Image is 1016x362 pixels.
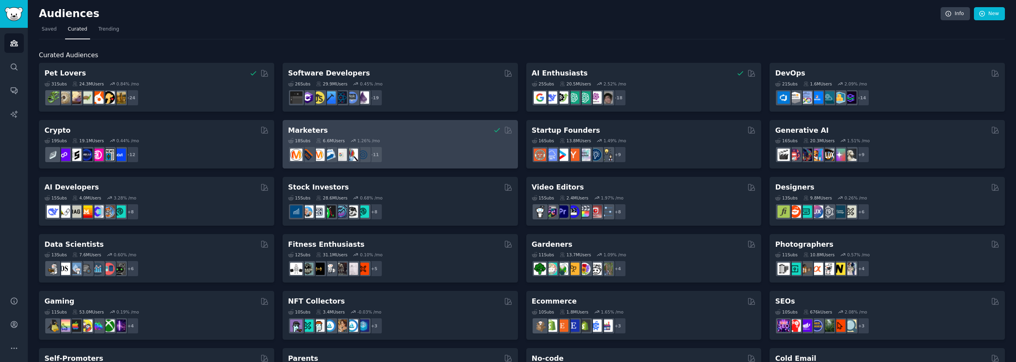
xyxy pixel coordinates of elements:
div: + 12 [122,146,139,163]
img: datasets [102,263,115,275]
div: 15 Sub s [532,195,554,201]
img: OnlineMarketing [357,149,369,161]
img: TwitchStreaming [114,319,126,332]
img: personaltraining [357,263,369,275]
img: Forex [312,205,325,218]
div: 15 Sub s [44,195,67,201]
img: AItoolsCatalog [556,91,568,104]
img: finalcutpro [578,205,591,218]
h2: Gardeners [532,240,573,250]
div: + 6 [853,203,870,220]
div: 10.8M Users [803,252,835,257]
div: 19.1M Users [72,138,104,143]
img: FluxAI [822,149,834,161]
img: bigseo [301,149,314,161]
img: dividends [290,205,302,218]
div: 15 Sub s [288,195,310,201]
img: platformengineering [822,91,834,104]
h2: Fitness Enthusiasts [288,240,365,250]
img: LangChain [58,205,70,218]
a: Trending [96,23,122,39]
img: chatgpt_promptDesign [567,91,579,104]
h2: Pet Lovers [44,68,86,78]
div: + 6 [122,260,139,277]
div: + 24 [122,89,139,106]
div: 53.0M Users [72,309,104,315]
img: Docker_DevOps [800,91,812,104]
div: + 4 [853,260,870,277]
img: 0xPolygon [58,149,70,161]
img: Local_SEO [822,319,834,332]
img: WeddingPhotography [844,263,856,275]
img: XboxGamers [102,319,115,332]
img: UX_Design [844,205,856,218]
img: GYM [290,263,302,275]
div: 0.45 % /mo [360,81,383,87]
div: 7.6M Users [72,252,101,257]
img: MistralAI [80,205,92,218]
div: 31.1M Users [316,252,347,257]
img: CozyGamers [58,319,70,332]
img: physicaltherapy [346,263,358,275]
div: + 5 [366,260,383,277]
a: Curated [65,23,90,39]
div: 1.51 % /mo [847,138,870,143]
img: software [290,91,302,104]
img: GamerPals [80,319,92,332]
a: New [974,7,1005,21]
img: technicalanalysis [357,205,369,218]
img: learnjavascript [312,91,325,104]
img: AWS_Certified_Experts [789,91,801,104]
img: weightroom [323,263,336,275]
img: Etsy [556,319,568,332]
img: Rag [69,205,81,218]
div: 31 Sub s [44,81,67,87]
img: ethstaker [69,149,81,161]
img: GymMotivation [301,263,314,275]
img: SonyAlpha [811,263,823,275]
div: 10 Sub s [288,309,310,315]
div: 0.10 % /mo [360,252,383,257]
div: 2.4M Users [560,195,589,201]
div: 1.8M Users [560,309,589,315]
img: editors [545,205,557,218]
div: + 4 [122,317,139,334]
h2: Marketers [288,126,328,136]
h2: Crypto [44,126,71,136]
img: premiere [556,205,568,218]
img: CryptoArt [335,319,347,332]
img: reactnative [335,91,347,104]
img: turtle [80,91,92,104]
img: dogbreed [114,91,126,104]
h2: Photographers [775,240,833,250]
img: postproduction [600,205,613,218]
div: 6.6M Users [316,138,345,143]
div: 4.0M Users [72,195,101,201]
img: OpenAIDev [589,91,602,104]
div: 11 Sub s [775,252,797,257]
img: linux_gaming [47,319,59,332]
img: AskMarketing [312,149,325,161]
img: datascience [58,263,70,275]
a: Info [941,7,970,21]
div: 1.65 % /mo [601,309,623,315]
img: NFTMarketplace [301,319,314,332]
img: leopardgeckos [69,91,81,104]
div: 0.60 % /mo [114,252,137,257]
img: ethfinance [47,149,59,161]
img: gamers [91,319,104,332]
div: 11 Sub s [44,309,67,315]
img: Emailmarketing [323,149,336,161]
h2: Software Developers [288,68,370,78]
img: ValueInvesting [301,205,314,218]
img: starryai [833,149,845,161]
img: GoogleGeminiAI [534,91,546,104]
h2: AI Enthusiasts [532,68,588,78]
img: aivideo [777,149,790,161]
img: SavageGarden [556,263,568,275]
img: llmops [102,205,115,218]
img: googleads [335,149,347,161]
div: + 19 [366,89,383,106]
span: Saved [42,26,57,33]
img: MarketingResearch [346,149,358,161]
